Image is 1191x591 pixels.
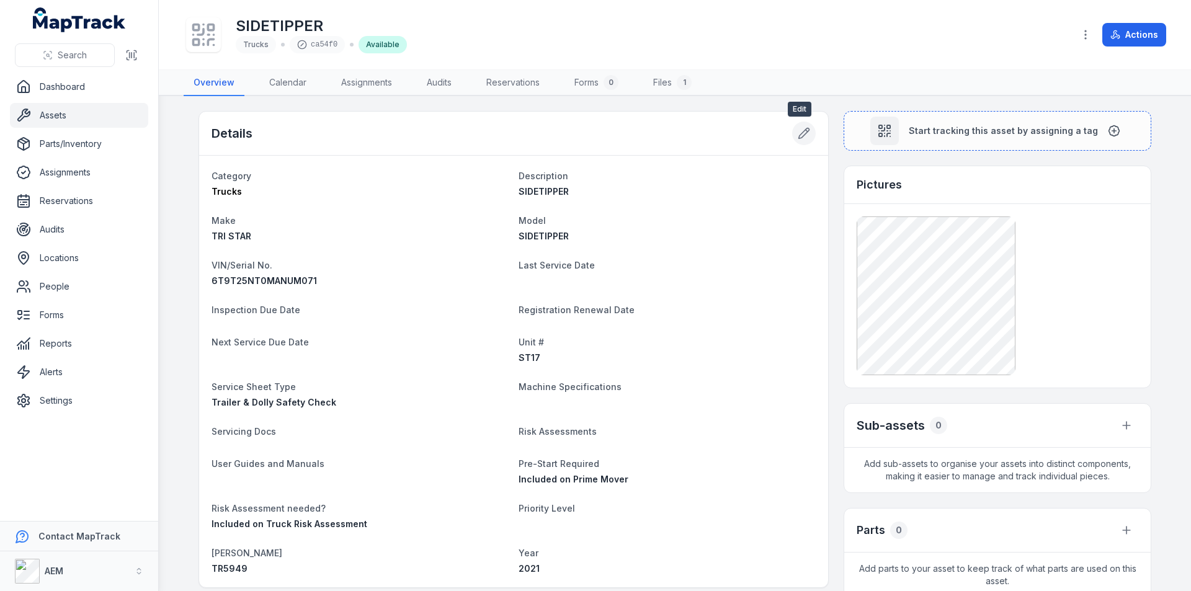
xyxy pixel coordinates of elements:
h3: Pictures [857,176,902,193]
span: Included on Prime Mover [519,474,628,484]
span: Registration Renewal Date [519,304,635,315]
span: Risk Assessment needed? [212,503,326,513]
span: Trucks [243,40,269,49]
span: SIDETIPPER [519,186,569,197]
button: Search [15,43,115,67]
a: Assignments [10,160,148,185]
span: TRI STAR [212,231,251,241]
a: Audits [417,70,462,96]
span: Edit [788,102,811,117]
a: Overview [184,70,244,96]
span: SIDETIPPER [519,231,569,241]
span: Trucks [212,186,242,197]
a: Assets [10,103,148,128]
a: MapTrack [33,7,126,32]
span: Machine Specifications [519,381,622,392]
span: 2021 [519,563,540,574]
button: Start tracking this asset by assigning a tag [844,111,1151,151]
span: Description [519,171,568,181]
span: Priority Level [519,503,575,513]
span: Search [58,49,87,61]
div: 0 [604,75,618,90]
span: TR5949 [212,563,248,574]
a: Locations [10,246,148,270]
a: Dashboard [10,74,148,99]
a: Parts/Inventory [10,131,148,156]
a: Settings [10,388,148,413]
a: Alerts [10,360,148,384]
span: User Guides and Manuals [212,458,324,469]
a: Reports [10,331,148,356]
h1: SIDETIPPER [236,16,407,36]
span: Category [212,171,251,181]
div: Available [359,36,407,53]
span: VIN/Serial No. [212,260,272,270]
span: Make [212,215,236,226]
div: ca54f0 [290,36,345,53]
span: Unit # [519,337,544,347]
span: Inspection Due Date [212,304,300,315]
span: Trailer & Dolly Safety Check [212,397,336,407]
strong: Contact MapTrack [38,531,120,541]
a: Forms0 [564,70,628,96]
span: Add sub-assets to organise your assets into distinct components, making it easier to manage and t... [844,448,1151,492]
strong: AEM [45,566,63,576]
span: Included on Truck Risk Assessment [212,518,367,529]
span: [PERSON_NAME] [212,548,282,558]
span: 6T9T25NT0MANUM071 [212,275,317,286]
a: Files1 [643,70,702,96]
span: Servicing Docs [212,426,276,437]
div: 0 [930,417,947,434]
span: Pre-Start Required [519,458,599,469]
a: Audits [10,217,148,242]
div: 0 [890,522,908,539]
h3: Parts [857,522,885,539]
div: 1 [677,75,692,90]
a: Reservations [476,70,550,96]
h2: Details [212,125,252,142]
span: Last Service Date [519,260,595,270]
a: Calendar [259,70,316,96]
a: Reservations [10,189,148,213]
a: Assignments [331,70,402,96]
h2: Sub-assets [857,417,925,434]
span: Start tracking this asset by assigning a tag [909,125,1098,137]
span: Next Service Due Date [212,337,309,347]
span: Service Sheet Type [212,381,296,392]
a: People [10,274,148,299]
button: Actions [1102,23,1166,47]
span: Risk Assessments [519,426,597,437]
span: Year [519,548,538,558]
span: ST17 [519,352,540,363]
span: Model [519,215,546,226]
a: Forms [10,303,148,327]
